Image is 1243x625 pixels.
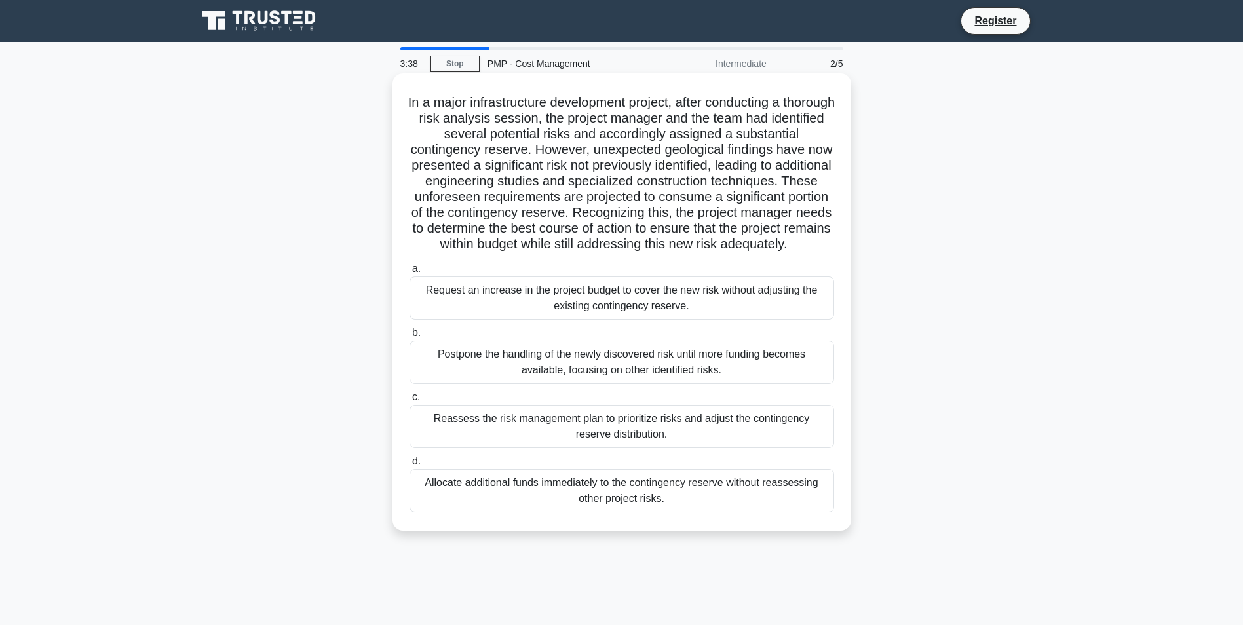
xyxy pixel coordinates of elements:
[410,341,834,384] div: Postpone the handling of the newly discovered risk until more funding becomes available, focusing...
[412,263,421,274] span: a.
[660,50,774,77] div: Intermediate
[410,469,834,512] div: Allocate additional funds immediately to the contingency reserve without reassessing other projec...
[392,50,430,77] div: 3:38
[408,94,835,253] h5: In a major infrastructure development project, after conducting a thorough risk analysis session,...
[410,405,834,448] div: Reassess the risk management plan to prioritize risks and adjust the contingency reserve distribu...
[412,455,421,466] span: d.
[430,56,480,72] a: Stop
[480,50,660,77] div: PMP - Cost Management
[410,276,834,320] div: Request an increase in the project budget to cover the new risk without adjusting the existing co...
[774,50,851,77] div: 2/5
[966,12,1024,29] a: Register
[412,327,421,338] span: b.
[412,391,420,402] span: c.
